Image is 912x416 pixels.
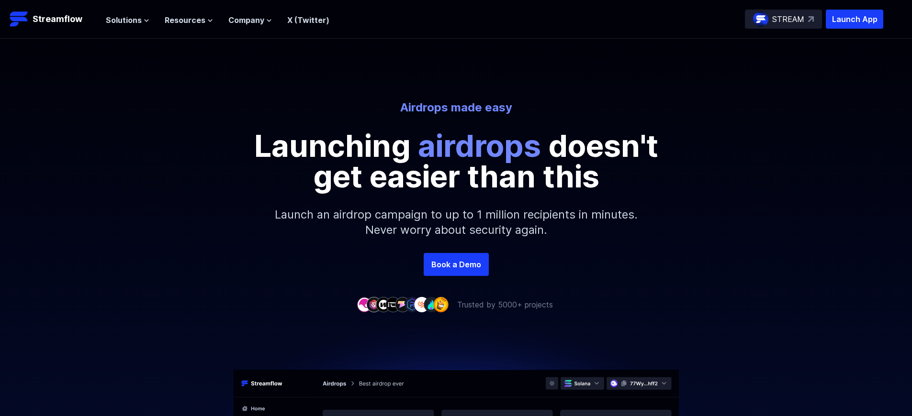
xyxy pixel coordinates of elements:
img: company-9 [433,297,449,312]
p: Streamflow [33,12,82,26]
p: Trusted by 5000+ projects [457,299,553,310]
span: Company [228,14,264,26]
img: company-8 [424,297,439,312]
img: company-5 [395,297,410,312]
span: Resources [165,14,205,26]
a: X (Twitter) [287,15,329,25]
p: Airdrops made easy [191,100,721,115]
img: company-3 [376,297,391,312]
img: top-right-arrow.svg [808,16,814,22]
img: streamflow-logo-circle.png [753,11,768,27]
a: Streamflow [10,10,96,29]
p: Launch an airdrop campaign to up to 1 million recipients in minutes. Never worry about security a... [250,192,662,253]
img: company-4 [385,297,401,312]
img: company-7 [414,297,429,312]
button: Resources [165,14,213,26]
img: company-1 [357,297,372,312]
img: company-2 [366,297,382,312]
a: Book a Demo [424,253,489,276]
a: STREAM [745,10,822,29]
button: Solutions [106,14,149,26]
button: Launch App [826,10,883,29]
img: company-6 [405,297,420,312]
button: Company [228,14,272,26]
p: Launching doesn't get easier than this [241,131,672,192]
p: STREAM [772,13,804,25]
span: airdrops [418,127,541,164]
img: Streamflow Logo [10,10,29,29]
span: Solutions [106,14,142,26]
